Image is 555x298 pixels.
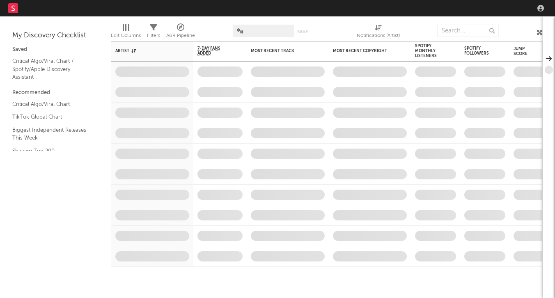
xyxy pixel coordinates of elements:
div: Spotify Followers [464,46,493,56]
div: Notifications (Artist) [357,31,400,41]
div: Artist [115,48,177,53]
a: TikTok Global Chart [12,112,90,121]
div: Saved [12,45,99,55]
div: Filters [147,31,160,41]
a: Critical Algo/Viral Chart / Spotify/Apple Discovery Assistant [12,57,90,82]
a: Biggest Independent Releases This Week [12,126,90,142]
a: Critical Algo/Viral Chart [12,100,90,109]
span: 7-Day Fans Added [197,46,230,56]
div: Edit Columns [111,31,141,41]
a: Shazam Top 200 [12,147,90,156]
button: Save [297,30,308,34]
div: Filters [147,21,160,44]
div: Edit Columns [111,21,141,44]
div: Most Recent Track [251,48,312,53]
div: Most Recent Copyright [333,48,394,53]
div: Notifications (Artist) [357,21,400,44]
div: Recommended [12,88,99,98]
div: My Discovery Checklist [12,31,99,41]
input: Search... [437,25,499,37]
div: A&R Pipeline [166,21,195,44]
div: A&R Pipeline [166,31,195,41]
div: Jump Score [514,46,534,56]
div: Spotify Monthly Listeners [415,44,444,58]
